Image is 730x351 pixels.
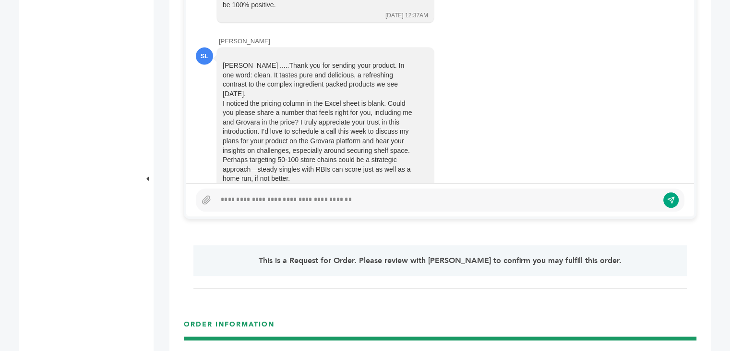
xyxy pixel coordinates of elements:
[184,320,696,337] h3: ORDER INFORMATION
[196,47,213,64] div: SL
[213,255,667,266] p: This is a Request for Order. Please review with [PERSON_NAME] to confirm you may fulfill this order.
[223,61,415,212] div: [PERSON_NAME] .....Thank you for sending your product. In one word: clean. It tastes pure and del...
[385,11,428,19] div: [DATE] 12:37AM
[219,37,684,45] div: [PERSON_NAME]
[223,99,415,183] div: I noticed the pricing column in the Excel sheet is blank. Could you please share a number that fe...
